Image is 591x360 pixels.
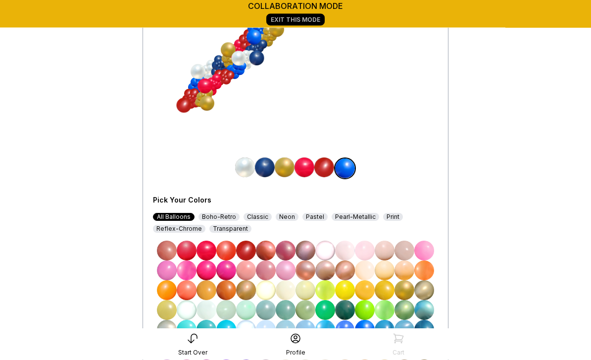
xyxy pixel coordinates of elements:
[153,225,205,233] div: Reflex-Chrome
[332,213,379,221] div: Pearl-Metallic
[153,196,324,206] div: Pick Your Colors
[286,349,305,357] div: Profile
[383,213,403,221] div: Print
[302,213,328,221] div: Pastel
[266,14,325,26] a: Exit This Mode
[153,213,195,221] div: All Balloons
[209,225,251,233] div: Transparent
[276,213,298,221] div: Neon
[393,349,404,357] div: Cart
[244,213,272,221] div: Classic
[198,213,240,221] div: Boho-Retro
[178,349,207,357] div: Start Over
